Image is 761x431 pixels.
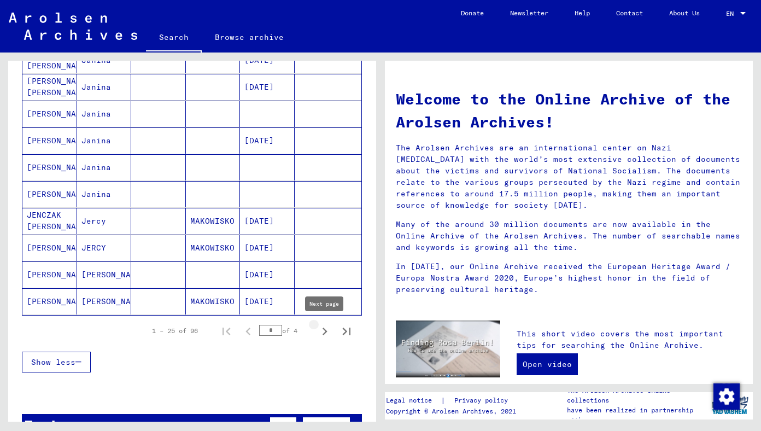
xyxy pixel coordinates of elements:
mat-cell: [PERSON_NAME] [22,235,77,261]
mat-cell: [PERSON_NAME] [22,154,77,180]
a: Browse archive [202,24,297,50]
mat-cell: [PERSON_NAME] [77,261,132,288]
p: The Arolsen Archives are an international center on Nazi [MEDICAL_DATA] with the world’s most ext... [396,142,742,211]
mat-cell: MAKOWISKO [186,288,241,314]
button: Last page [336,320,358,342]
mat-cell: [DATE] [240,235,295,261]
p: Many of the around 30 million documents are now available in the Online Archive of the Arolsen Ar... [396,219,742,253]
mat-cell: Janina [77,181,132,207]
div: 1 – 25 of 96 [152,326,198,336]
mat-cell: [DATE] [240,127,295,154]
p: have been realized in partnership with [567,405,707,425]
span: EN [726,10,738,18]
img: yv_logo.png [710,392,751,419]
mat-cell: [PERSON_NAME] [77,288,132,314]
mat-cell: [DATE] [240,288,295,314]
mat-cell: [DATE] [240,261,295,288]
mat-cell: Jercy [77,208,132,234]
a: Open video [517,353,578,375]
p: Copyright © Arolsen Archives, 2021 [386,406,521,416]
h1: Welcome to the Online Archive of the Arolsen Archives! [396,88,742,133]
a: Search [146,24,202,53]
mat-cell: [DATE] [240,74,295,100]
mat-cell: Janina [77,101,132,127]
mat-cell: [PERSON_NAME] [22,288,77,314]
mat-cell: Janina [77,74,132,100]
a: Privacy policy [446,395,521,406]
mat-cell: JERCY [77,235,132,261]
mat-cell: Janina [77,154,132,180]
p: The Arolsen Archives online collections [567,386,707,405]
span: Show less [31,357,75,367]
mat-cell: JENCZAK [PERSON_NAME] [22,208,77,234]
mat-cell: MAKOWISKO [186,235,241,261]
mat-cell: [PERSON_NAME] [22,181,77,207]
button: Previous page [237,320,259,342]
p: This short video covers the most important tips for searching the Online Archive. [517,328,742,351]
img: Change consent [713,383,740,410]
button: First page [215,320,237,342]
img: video.jpg [396,321,500,377]
mat-cell: [PERSON_NAME] [22,101,77,127]
div: | [386,395,521,406]
mat-cell: Janina [77,127,132,154]
a: Legal notice [386,395,441,406]
p: In [DATE], our Online Archive received the European Heritage Award / Europa Nostra Award 2020, Eu... [396,261,742,295]
mat-cell: [DATE] [240,208,295,234]
button: Show less [22,352,91,372]
mat-cell: [PERSON_NAME] [22,127,77,154]
mat-cell: [PERSON_NAME] [PERSON_NAME] [22,74,77,100]
mat-cell: [PERSON_NAME] [22,261,77,288]
mat-cell: MAKOWISKO [186,208,241,234]
button: Next page [314,320,336,342]
div: of 4 [259,325,314,336]
img: Arolsen_neg.svg [9,13,137,40]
